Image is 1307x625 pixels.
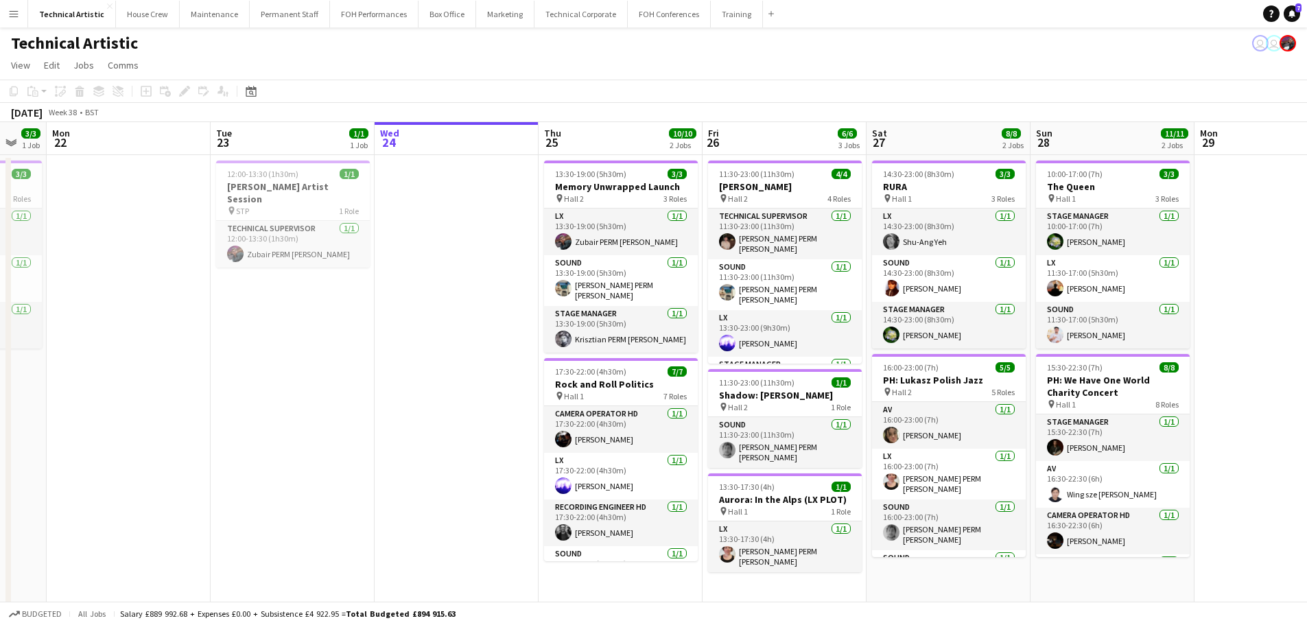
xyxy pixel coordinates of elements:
span: Budgeted [22,609,62,619]
button: Training [711,1,763,27]
a: Comms [102,56,144,74]
a: Edit [38,56,65,74]
button: Budgeted [7,606,64,622]
button: House Crew [116,1,180,27]
div: [DATE] [11,106,43,119]
button: Permanent Staff [250,1,330,27]
span: 7 [1295,3,1302,12]
span: Total Budgeted £894 915.63 [346,609,456,619]
app-user-avatar: Zubair PERM Dhalla [1280,35,1296,51]
button: Maintenance [180,1,250,27]
button: Technical Corporate [534,1,628,27]
span: Edit [44,59,60,71]
span: View [11,59,30,71]
button: Technical Artistic [28,1,116,27]
app-user-avatar: Visitor Services [1252,35,1269,51]
button: FOH Performances [330,1,419,27]
button: Marketing [476,1,534,27]
div: Salary £889 992.68 + Expenses £0.00 + Subsistence £4 922.95 = [120,609,456,619]
span: All jobs [75,609,108,619]
h1: Technical Artistic [11,33,138,54]
span: Comms [108,59,139,71]
a: View [5,56,36,74]
div: BST [85,107,99,117]
span: Jobs [73,59,94,71]
button: Box Office [419,1,476,27]
a: Jobs [68,56,99,74]
a: 7 [1284,5,1300,22]
button: FOH Conferences [628,1,711,27]
app-user-avatar: Liveforce Admin [1266,35,1282,51]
